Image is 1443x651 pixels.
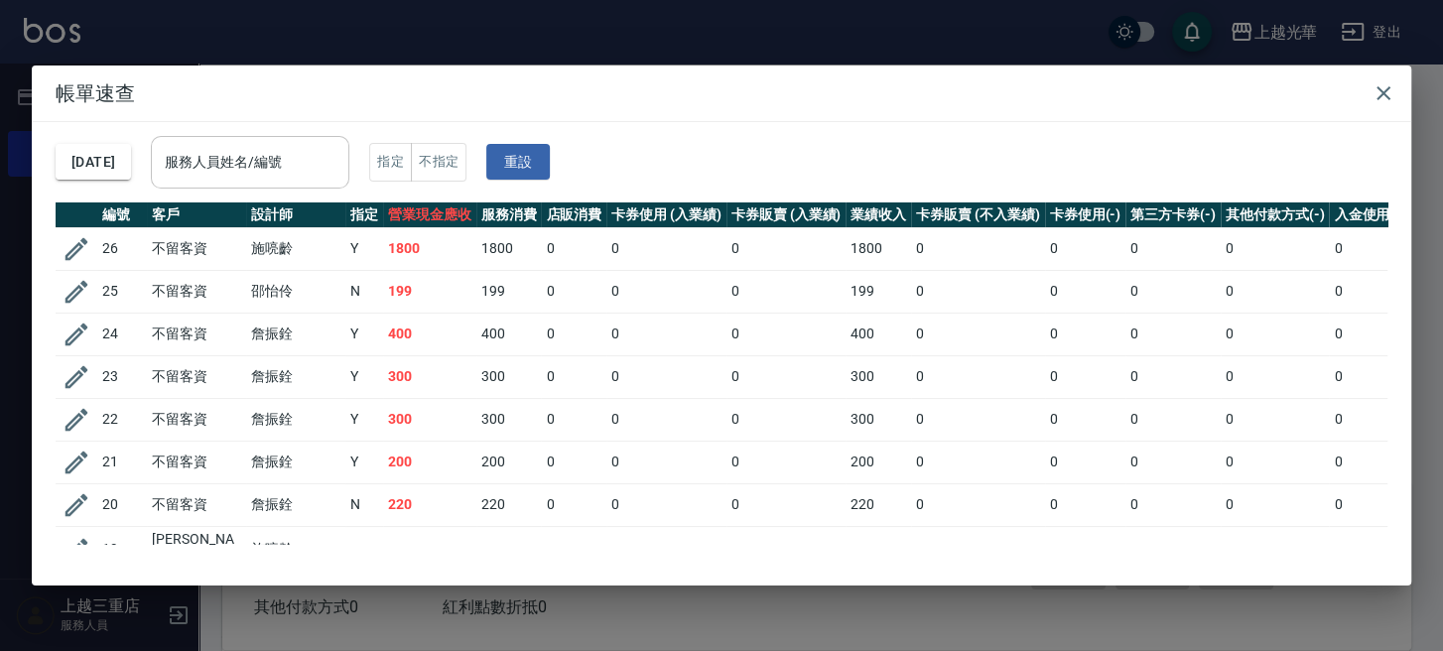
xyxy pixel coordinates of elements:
[541,441,606,483] td: 0
[541,202,606,228] th: 店販消費
[147,398,246,441] td: 不留客資
[846,526,911,573] td: 1000
[345,398,383,441] td: Y
[1125,202,1221,228] th: 第三方卡券(-)
[541,270,606,313] td: 0
[411,143,466,182] button: 不指定
[726,526,847,573] td: 0
[1221,398,1330,441] td: 0
[345,355,383,398] td: Y
[1125,526,1221,573] td: 0
[606,483,726,526] td: 0
[1125,313,1221,355] td: 0
[246,202,345,228] th: 設計師
[97,526,147,573] td: 19
[383,202,476,228] th: 營業現金應收
[383,398,476,441] td: 300
[726,202,847,228] th: 卡券販賣 (入業績)
[606,227,726,270] td: 0
[911,270,1044,313] td: 0
[476,441,542,483] td: 200
[56,144,131,181] button: [DATE]
[541,313,606,355] td: 0
[846,483,911,526] td: 220
[726,441,847,483] td: 0
[147,313,246,355] td: 不留客資
[383,441,476,483] td: 200
[1045,270,1126,313] td: 0
[383,227,476,270] td: 1800
[1045,398,1126,441] td: 0
[606,526,726,573] td: 0
[606,441,726,483] td: 0
[1045,441,1126,483] td: 0
[911,441,1044,483] td: 0
[846,227,911,270] td: 1800
[1221,483,1330,526] td: 0
[383,355,476,398] td: 300
[1329,398,1410,441] td: 0
[147,270,246,313] td: 不留客資
[1045,483,1126,526] td: 0
[846,441,911,483] td: 200
[345,526,383,573] td: Y
[1125,483,1221,526] td: 0
[486,144,550,181] button: 重設
[1045,355,1126,398] td: 0
[147,202,246,228] th: 客戶
[147,441,246,483] td: 不留客資
[97,483,147,526] td: 20
[1221,526,1330,573] td: 0
[1045,526,1126,573] td: 0
[476,483,542,526] td: 220
[1329,227,1410,270] td: 0
[97,202,147,228] th: 編號
[147,526,246,573] td: [PERSON_NAME]
[541,398,606,441] td: 0
[606,355,726,398] td: 0
[476,270,542,313] td: 199
[246,441,345,483] td: 詹振銓
[476,313,542,355] td: 400
[606,398,726,441] td: 0
[97,270,147,313] td: 25
[846,313,911,355] td: 400
[541,483,606,526] td: 0
[97,355,147,398] td: 23
[541,227,606,270] td: 0
[1329,270,1410,313] td: 0
[345,313,383,355] td: Y
[726,227,847,270] td: 0
[246,526,345,573] td: 施喨齡
[1045,202,1126,228] th: 卡券使用(-)
[476,355,542,398] td: 300
[1125,227,1221,270] td: 0
[345,483,383,526] td: N
[383,270,476,313] td: 199
[1221,227,1330,270] td: 0
[1329,483,1410,526] td: 0
[97,313,147,355] td: 24
[383,526,476,573] td: 1000
[1221,355,1330,398] td: 0
[1125,441,1221,483] td: 0
[345,227,383,270] td: Y
[1045,227,1126,270] td: 0
[383,313,476,355] td: 400
[32,65,1411,121] h2: 帳單速查
[1221,441,1330,483] td: 0
[147,483,246,526] td: 不留客資
[846,355,911,398] td: 300
[1125,270,1221,313] td: 0
[246,313,345,355] td: 詹振銓
[726,270,847,313] td: 0
[1125,355,1221,398] td: 0
[606,270,726,313] td: 0
[606,313,726,355] td: 0
[846,270,911,313] td: 199
[246,270,345,313] td: 邵怡伶
[1221,202,1330,228] th: 其他付款方式(-)
[911,227,1044,270] td: 0
[911,313,1044,355] td: 0
[1329,313,1410,355] td: 0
